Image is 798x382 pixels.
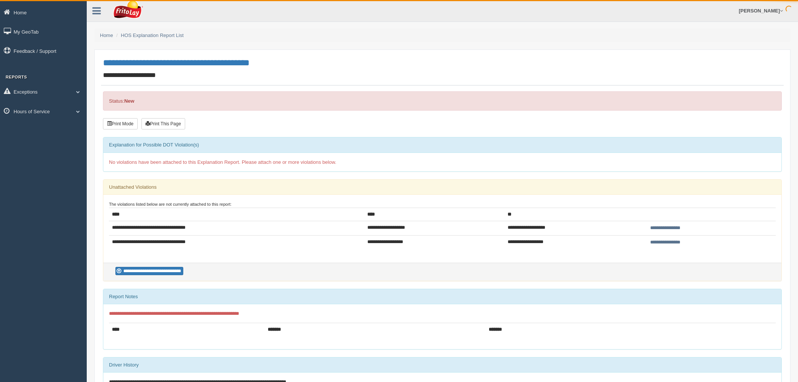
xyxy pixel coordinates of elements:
[103,180,781,195] div: Unattached Violations
[103,289,781,304] div: Report Notes
[121,32,184,38] a: HOS Explanation Report List
[103,91,782,111] div: Status:
[109,202,232,206] small: The violations listed below are not currently attached to this report:
[141,118,185,129] button: Print This Page
[109,159,336,165] span: No violations have been attached to this Explanation Report. Please attach one or more violations...
[103,137,781,152] div: Explanation for Possible DOT Violation(s)
[103,357,781,373] div: Driver History
[100,32,113,38] a: Home
[103,118,138,129] button: Print Mode
[124,98,134,104] strong: New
